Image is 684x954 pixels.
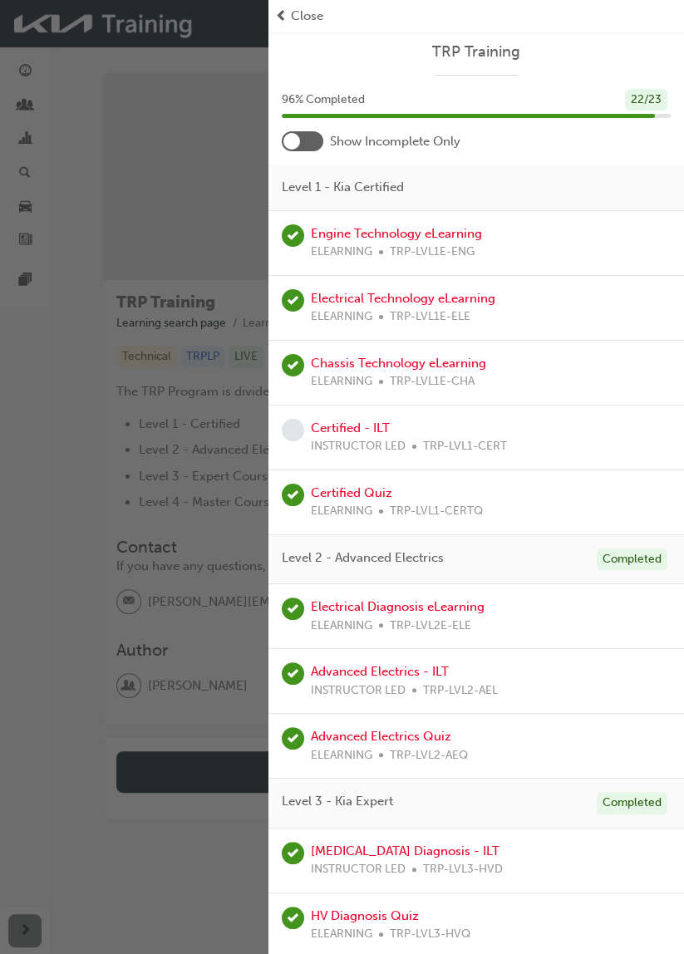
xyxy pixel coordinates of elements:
span: Level 3 - Kia Expert [282,792,393,811]
a: Certified Quiz [311,485,392,500]
span: ELEARNING [311,243,372,262]
span: ELEARNING [311,925,372,944]
span: Show Incomplete Only [330,132,460,151]
span: INSTRUCTOR LED [311,860,406,879]
a: Electrical Diagnosis eLearning [311,599,485,614]
span: Level 1 - Kia Certified [282,178,404,197]
span: learningRecordVerb_PASS-icon [282,727,304,750]
span: learningRecordVerb_PASS-icon [282,354,304,376]
span: TRP-LVL3-HVD [423,860,503,879]
span: Level 2 - Advanced Electrics [282,548,444,568]
span: ELEARNING [311,372,372,391]
a: TRP Training [282,42,671,61]
span: TRP-LVL1E-CHA [390,372,475,391]
span: 96 % Completed [282,91,365,110]
a: [MEDICAL_DATA] Diagnosis - ILT [311,843,499,858]
span: TRP-LVL2E-ELE [390,617,471,636]
span: learningRecordVerb_PASS-icon [282,907,304,929]
span: ELEARNING [311,502,372,521]
span: TRP-LVL2-AEQ [390,746,468,765]
span: TRP-LVL1-CERT [423,437,507,456]
span: learningRecordVerb_NONE-icon [282,419,304,441]
span: TRP-LVL1E-ENG [390,243,475,262]
span: INSTRUCTOR LED [311,681,406,701]
a: Engine Technology eLearning [311,226,482,241]
div: Completed [597,548,667,571]
a: Advanced Electrics Quiz [311,729,451,744]
span: learningRecordVerb_PASS-icon [282,289,304,312]
span: TRP-LVL1E-ELE [390,307,470,327]
span: TRP-LVL1-CERTQ [390,502,483,521]
button: prev-iconClose [275,7,677,26]
a: Chassis Technology eLearning [311,356,486,371]
a: Electrical Technology eLearning [311,291,495,306]
span: learningRecordVerb_PASS-icon [282,224,304,247]
span: TRP-LVL2-AEL [423,681,498,701]
div: Completed [597,792,667,814]
span: ELEARNING [311,307,372,327]
span: learningRecordVerb_PASS-icon [282,597,304,620]
span: TRP-LVL3-HVQ [390,925,470,944]
span: learningRecordVerb_ATTEND-icon [282,842,304,864]
a: Advanced Electrics - ILT [311,664,449,679]
span: INSTRUCTOR LED [311,437,406,456]
span: prev-icon [275,7,288,26]
span: ELEARNING [311,617,372,636]
span: Close [291,7,323,26]
div: 22 / 23 [625,89,667,111]
a: Certified - ILT [311,420,390,435]
a: HV Diagnosis Quiz [311,908,419,923]
span: ELEARNING [311,746,372,765]
span: learningRecordVerb_ATTEND-icon [282,662,304,685]
span: learningRecordVerb_PASS-icon [282,484,304,506]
